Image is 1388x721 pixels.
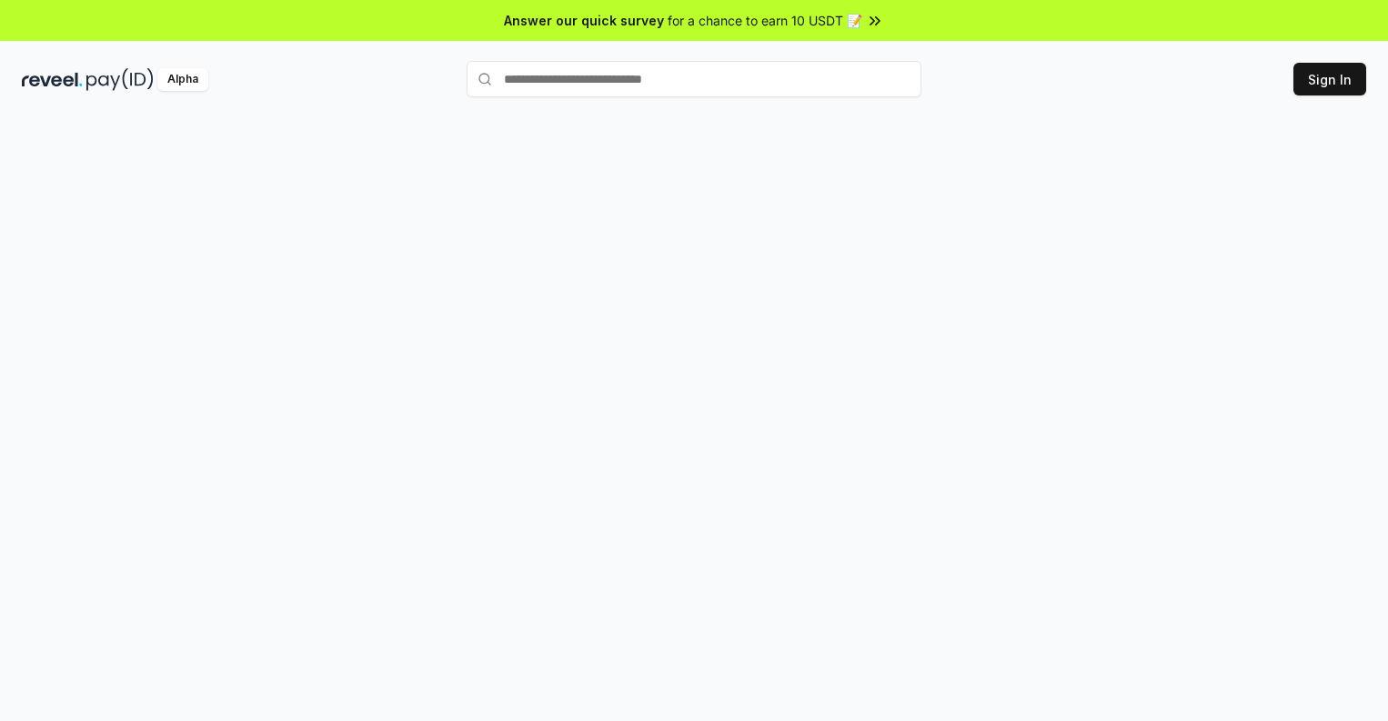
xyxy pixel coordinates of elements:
[157,68,208,91] div: Alpha
[1293,63,1366,95] button: Sign In
[668,11,862,30] span: for a chance to earn 10 USDT 📝
[22,68,83,91] img: reveel_dark
[86,68,154,91] img: pay_id
[504,11,664,30] span: Answer our quick survey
